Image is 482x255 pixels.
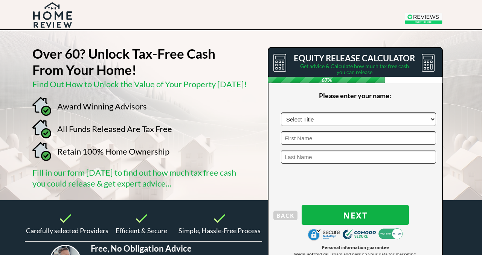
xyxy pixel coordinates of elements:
span: Free, No Obligation Advice [91,243,192,253]
button: Next [302,205,409,225]
span: Personal information guarantee [322,244,389,250]
span: EQUITY RELEASE CALCULATOR [294,53,415,63]
button: BACK [273,211,297,220]
span: Please enter your name: [319,91,391,100]
span: Efficient & Secure [116,226,167,235]
strong: Over 60? Unlock Tax-Free Cash From Your Home! [32,46,215,77]
span: Find Out How to Unlock the Value of Your Property [DATE]! [32,79,247,89]
input: First Name [281,131,436,145]
span: Fill in our form [DATE] to find out how much tax free cash you could release & get expert advice... [32,167,236,188]
span: 67% [268,77,385,83]
span: Award Winning Advisors [57,101,147,111]
span: BACK [273,211,297,220]
span: Simple, Hassle-Free Process [178,226,261,235]
span: Carefully selected Providers [26,226,108,235]
input: Last Name [281,150,436,164]
span: Retain 100% Home Ownership [57,146,169,156]
span: All Funds Released Are Tax Free [57,124,172,134]
span: Get advice & Calculate how much tax free cash you can release [300,63,409,75]
span: Next [302,210,409,220]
